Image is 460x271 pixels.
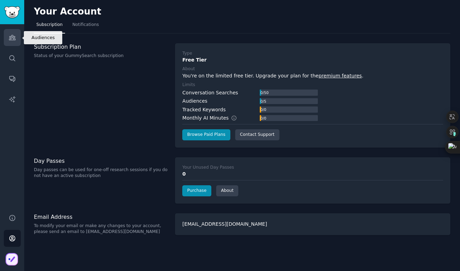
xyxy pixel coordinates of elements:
[182,66,195,72] div: About
[34,213,168,221] h3: Email Address
[182,56,443,64] div: Free Tier
[260,115,267,121] div: 0 / 0
[70,19,101,34] a: Notifications
[260,90,269,96] div: 0 / 50
[4,6,20,18] img: GummySearch logo
[182,185,211,196] a: Purchase
[34,223,168,235] p: To modify your email or make any changes to your account, please send an email to [EMAIL_ADDRESS]...
[182,106,226,113] div: Tracked Keywords
[182,114,244,122] div: Monthly AI Minutes
[182,170,443,178] div: 0
[235,129,279,140] a: Contact Support
[34,157,168,165] h3: Day Passes
[34,19,65,34] a: Subscription
[34,6,101,17] h2: Your Account
[216,185,238,196] a: About
[182,72,443,80] div: You're on the limited free tier. Upgrade your plan for the .
[182,89,238,96] div: Conversation Searches
[36,22,63,28] span: Subscription
[260,98,267,104] div: 0 / 5
[72,22,99,28] span: Notifications
[182,129,230,140] a: Browse Paid Plans
[34,53,168,59] p: Status of your GummySearch subscription
[182,82,195,88] div: Limits
[182,50,192,57] div: Type
[34,43,168,50] h3: Subscription Plan
[175,213,450,235] div: [EMAIL_ADDRESS][DOMAIN_NAME]
[182,165,234,171] div: Your Unused Day Passes
[34,167,168,179] p: Day passes can be used for one-off research sessions if you do not have an active subscription
[182,97,207,105] div: Audiences
[260,106,267,113] div: 0 / 0
[319,73,362,78] a: premium features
